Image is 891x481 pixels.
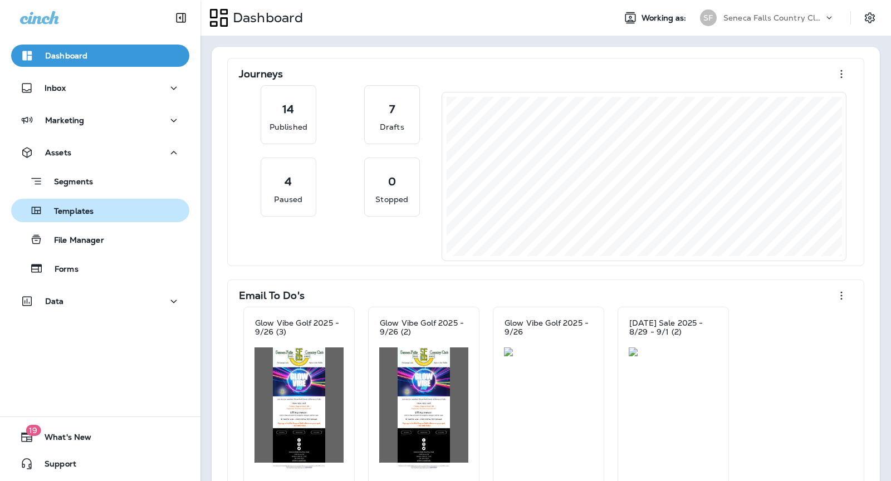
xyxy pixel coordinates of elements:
[11,169,189,193] button: Segments
[700,9,717,26] div: SF
[43,235,104,246] p: File Manager
[45,51,87,60] p: Dashboard
[282,104,294,115] p: 14
[505,318,593,336] p: Glow Vibe Golf 2025 - 9/26
[388,176,396,187] p: 0
[274,194,302,205] p: Paused
[239,290,305,301] p: Email To Do's
[723,13,824,22] p: Seneca Falls Country Club
[375,194,408,205] p: Stopped
[380,318,468,336] p: Glow Vibe Golf 2025 - 9/26 (2)
[228,9,303,26] p: Dashboard
[379,347,468,469] img: f83027b2-73d3-4db1-bb9c-1f6a964b69ab.jpg
[11,453,189,475] button: Support
[642,13,689,23] span: Working as:
[11,45,189,67] button: Dashboard
[629,318,717,336] p: [DATE] Sale 2025 - 8/29 - 9/1 (2)
[11,426,189,448] button: 19What's New
[11,77,189,99] button: Inbox
[33,459,76,473] span: Support
[254,347,344,469] img: b70a408d-2936-4b26-a339-70d894ab0c69.jpg
[43,177,93,188] p: Segments
[11,257,189,280] button: Forms
[11,228,189,251] button: File Manager
[389,104,395,115] p: 7
[860,8,880,28] button: Settings
[629,347,718,356] img: 79a6b0fc-2a85-49a0-84b8-cd2a6afde7c5.jpg
[45,84,66,92] p: Inbox
[26,425,41,436] span: 19
[270,121,307,132] p: Published
[165,7,197,29] button: Collapse Sidebar
[43,264,79,275] p: Forms
[255,318,343,336] p: Glow Vibe Golf 2025 - 9/26 (3)
[11,141,189,164] button: Assets
[11,109,189,131] button: Marketing
[239,68,283,80] p: Journeys
[285,176,292,187] p: 4
[43,207,94,217] p: Templates
[11,290,189,312] button: Data
[45,148,71,157] p: Assets
[11,199,189,222] button: Templates
[45,297,64,306] p: Data
[33,433,91,446] span: What's New
[380,121,404,132] p: Drafts
[504,347,593,356] img: 4c468bfe-2dd5-4755-ba3f-ee4fb0346500.jpg
[45,116,84,125] p: Marketing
